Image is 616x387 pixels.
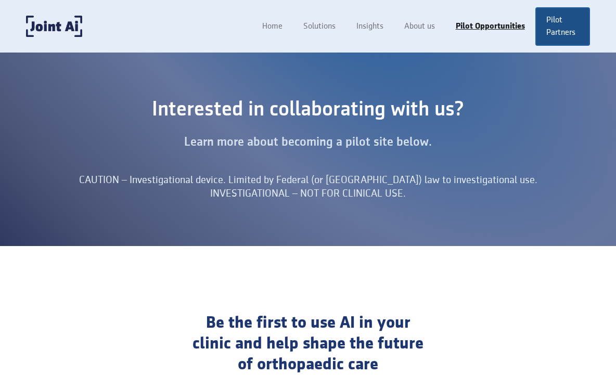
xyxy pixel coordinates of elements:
[187,313,429,375] div: Be the first to use AI in your clinic and help shape the future of orthopaedic care
[252,17,293,36] a: Home
[293,17,346,36] a: Solutions
[26,16,82,37] a: home
[394,17,445,36] a: About us
[115,98,501,121] div: Interested in collaborating with us?
[445,17,535,36] a: Pilot Opportunities
[115,132,501,152] div: Learn more about becoming a pilot site below.
[67,173,549,200] div: CAUTION – Investigational device. Limited by Federal (or [GEOGRAPHIC_DATA]) law to investigationa...
[346,17,394,36] a: Insights
[535,7,590,46] a: Pilot Partners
